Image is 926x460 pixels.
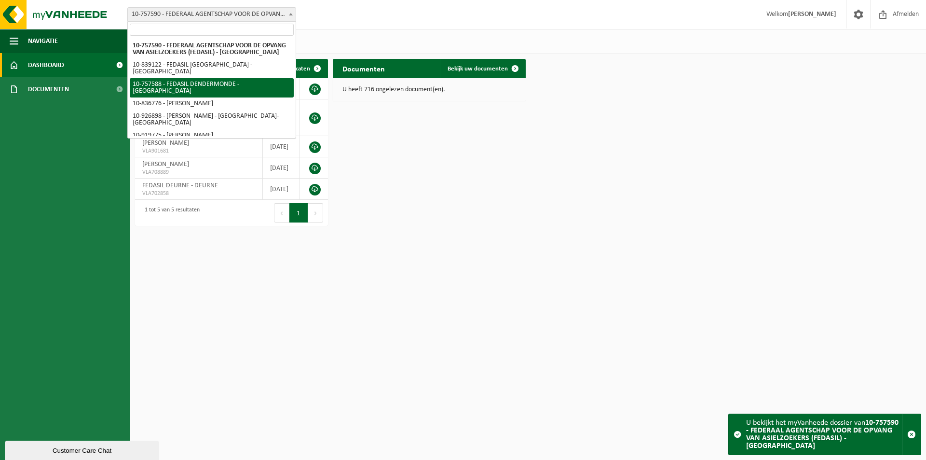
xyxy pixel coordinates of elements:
button: Next [308,203,323,223]
span: 10-757590 - FEDERAAL AGENTSCHAP VOOR DE OPVANG VAN ASIELZOEKERS (FEDASIL) - BRUSSEL [127,7,296,22]
li: 10-757590 - FEDERAAL AGENTSCHAP VOOR DE OPVANG VAN ASIELZOEKERS (FEDASIL) - [GEOGRAPHIC_DATA] [130,40,294,59]
span: [PERSON_NAME] [142,139,189,147]
span: FEDASIL DEURNE - DEURNE [142,182,218,189]
span: 10-757590 - FEDERAAL AGENTSCHAP VOOR DE OPVANG VAN ASIELZOEKERS (FEDASIL) - BRUSSEL [128,8,296,21]
span: VLA708889 [142,168,255,176]
strong: 10-757590 - FEDERAAL AGENTSCHAP VOOR DE OPVANG VAN ASIELZOEKERS (FEDASIL) - [GEOGRAPHIC_DATA] [746,419,899,450]
h2: Documenten [333,59,395,78]
span: Dashboard [28,53,64,77]
span: Navigatie [28,29,58,53]
li: 10-926898 - [PERSON_NAME] - [GEOGRAPHIC_DATA]-[GEOGRAPHIC_DATA] [130,110,294,129]
li: 10-836776 - [PERSON_NAME] [130,98,294,110]
span: VLA901681 [142,147,255,155]
span: [PERSON_NAME] [142,161,189,168]
button: 1 [289,203,308,223]
div: U bekijkt het myVanheede dossier van [746,414,902,455]
span: Bekijk uw documenten [448,66,508,72]
a: Bekijk uw documenten [440,59,525,78]
strong: [PERSON_NAME] [788,11,836,18]
li: 10-757588 - FEDASIL DENDERMONDE - [GEOGRAPHIC_DATA] [130,78,294,98]
li: 10-919775 - [PERSON_NAME] [130,129,294,142]
td: [DATE] [263,136,300,157]
span: VLA702858 [142,190,255,197]
button: Previous [274,203,289,223]
iframe: chat widget [5,439,161,460]
td: [DATE] [263,179,300,200]
p: U heeft 716 ongelezen document(en). [342,86,516,93]
td: [DATE] [263,157,300,179]
div: 1 tot 5 van 5 resultaten [140,202,200,223]
li: 10-839122 - FEDASIL [GEOGRAPHIC_DATA] - [GEOGRAPHIC_DATA] [130,59,294,78]
span: Documenten [28,77,69,101]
